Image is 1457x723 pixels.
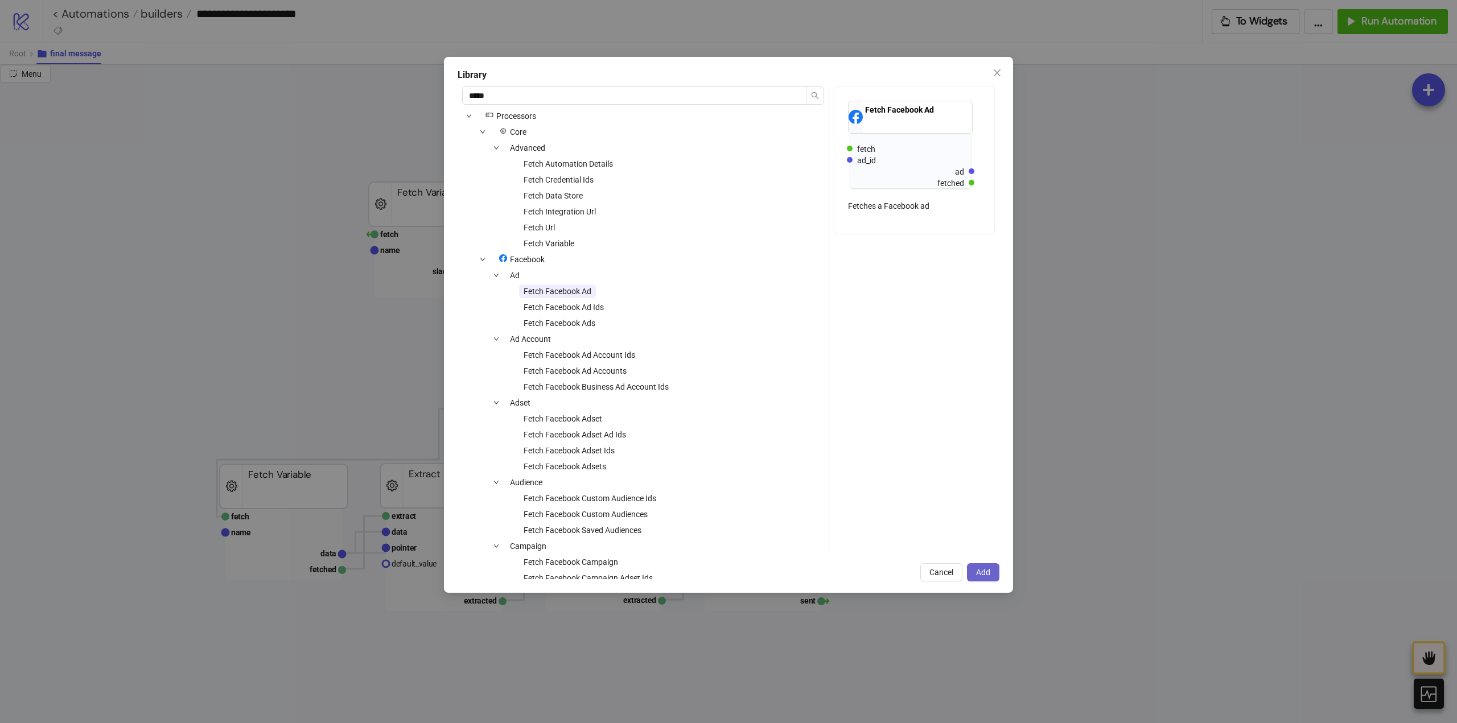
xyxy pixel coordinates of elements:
span: Fetch Facebook Adset Ids [519,444,619,457]
span: down [480,257,485,262]
span: Fetch Facebook Saved Audiences [524,526,641,535]
span: Fetch Credential Ids [519,173,598,187]
span: Fetch Facebook Business Ad Account Ids [524,382,669,391]
span: Adset [510,398,530,407]
span: Audience [510,478,542,487]
span: Ad [505,268,524,282]
span: Fetch Integration Url [524,207,596,216]
span: Campaign [510,542,546,551]
span: down [493,543,499,549]
span: Fetch Facebook Custom Audience Ids [519,491,661,505]
span: Fetch Facebook Ad Account Ids [524,350,635,360]
span: Advanced [505,141,550,155]
span: Audience [505,476,547,489]
span: Adset [505,396,535,410]
span: Fetch Facebook Campaign [524,557,618,567]
span: Fetch Facebook Ad [519,284,596,298]
span: Fetch Facebook Ad Ids [519,300,608,314]
span: Campaign [505,539,551,553]
span: Fetch Variable [524,239,574,248]
div: Fetch Facebook Ad [863,101,936,125]
span: Fetch Facebook Custom Audiences [519,507,652,521]
span: close [993,68,1002,77]
span: down [493,480,499,485]
span: Fetch Facebook Adsets [524,462,606,471]
span: Ad [510,271,520,280]
span: Fetch Facebook Ad [524,287,591,296]
span: Fetch Facebook Saved Audiences [519,523,646,537]
span: Fetch Facebook Campaign Adset Ids [519,571,657,585]
span: Facebook [510,255,545,264]
span: Cancel [929,568,953,577]
span: down [466,113,472,119]
span: Fetch Facebook Ad Ids [524,303,604,312]
span: down [493,336,499,342]
div: fetched [937,177,964,189]
button: Cancel [920,563,962,581]
span: Fetch Facebook Ads [519,316,600,330]
div: Fetches a Facebook ad [848,200,973,212]
span: down [480,129,485,135]
span: Fetch Facebook Adset Ad Ids [519,428,631,441]
span: Fetch Facebook Ad Accounts [524,366,627,375]
span: Fetch Data Store [519,189,587,203]
span: Fetch Facebook Custom Audiences [524,510,648,519]
span: Core [510,127,526,137]
div: Library [458,68,999,82]
span: Fetch Facebook Adsets [519,460,611,473]
span: down [493,272,499,278]
span: Fetch Facebook Campaign [519,555,623,569]
span: Fetch Automation Details [524,159,613,168]
span: search [811,92,819,100]
span: Facebook [492,253,549,266]
span: Ad Account [505,332,555,346]
span: Fetch Automation Details [519,157,618,171]
span: Fetch Credential Ids [524,175,594,184]
span: Fetch Url [519,221,559,234]
div: ad [955,166,964,178]
span: Advanced [510,143,545,152]
span: Fetch Facebook Ad Accounts [519,364,631,378]
span: Fetch Facebook Adset Ids [524,446,615,455]
span: Ad Account [510,334,551,344]
div: ad_id [857,154,970,167]
span: Fetch Facebook Adset Ad Ids [524,430,626,439]
span: Fetch Variable [519,237,579,250]
span: Fetch Facebook Business Ad Account Ids [519,380,673,394]
span: Processors [478,109,541,123]
div: fetch [857,143,970,155]
button: Add [967,563,999,581]
span: Core [492,125,531,139]
span: Fetch Integration Url [519,205,600,218]
span: down [493,145,499,151]
span: Fetch Facebook Ads [524,319,595,328]
span: Fetch Facebook Campaign Adset Ids [524,573,653,582]
span: Fetch Facebook Adset [524,414,602,423]
button: Close [988,64,1006,82]
span: Add [976,568,990,577]
span: Fetch Facebook Custom Audience Ids [524,494,656,503]
span: Fetch Facebook Ad Account Ids [519,348,640,362]
span: Fetch Facebook Adset [519,412,607,425]
span: down [493,400,499,406]
span: Processors [496,111,536,121]
span: Fetch Url [524,223,555,232]
span: Fetch Data Store [524,191,583,200]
